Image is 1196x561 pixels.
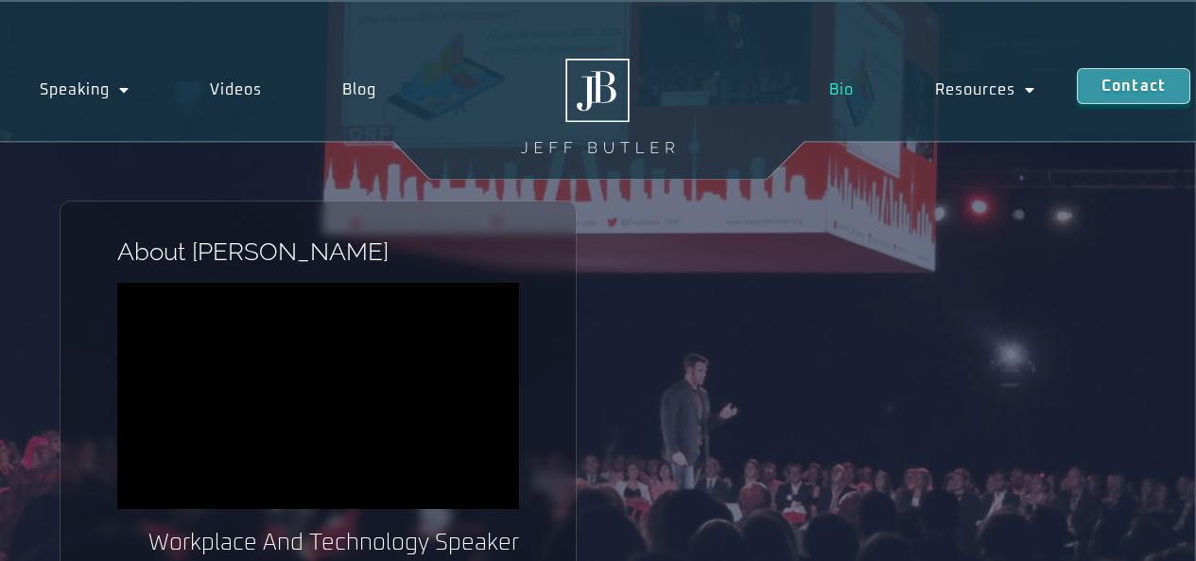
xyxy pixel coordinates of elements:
a: Videos [170,68,303,112]
h1: About [PERSON_NAME] [117,239,519,264]
a: Bio [789,68,895,112]
a: Blog [303,68,417,112]
nav: Menu [789,68,1077,112]
iframe: vimeo Video Player [117,283,519,509]
span: Contact [1101,79,1166,94]
a: Contact [1077,68,1190,104]
a: Resources [894,68,1077,112]
h2: Workplace And Technology Speaker [117,528,519,558]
